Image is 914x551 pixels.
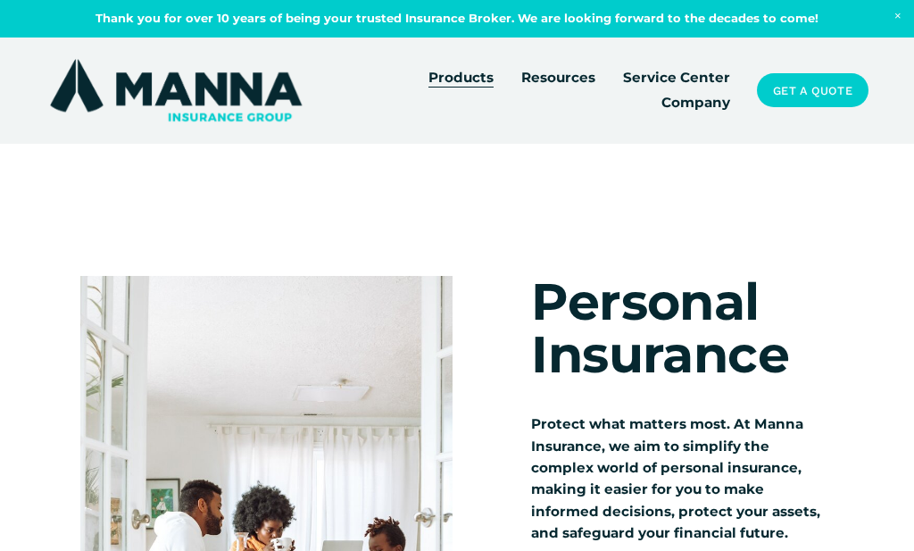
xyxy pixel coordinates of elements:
span: Resources [521,67,595,88]
p: Protect what matters most. At Manna Insurance, we aim to simplify the complex world of personal i... [531,413,834,544]
a: folder dropdown [521,66,595,90]
img: Manna Insurance Group [46,55,305,125]
a: Company [661,90,730,114]
h1: Personal Insurance [531,276,834,381]
a: Get a Quote [757,73,868,107]
span: Products [428,67,494,88]
a: Service Center [623,66,730,90]
a: folder dropdown [428,66,494,90]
